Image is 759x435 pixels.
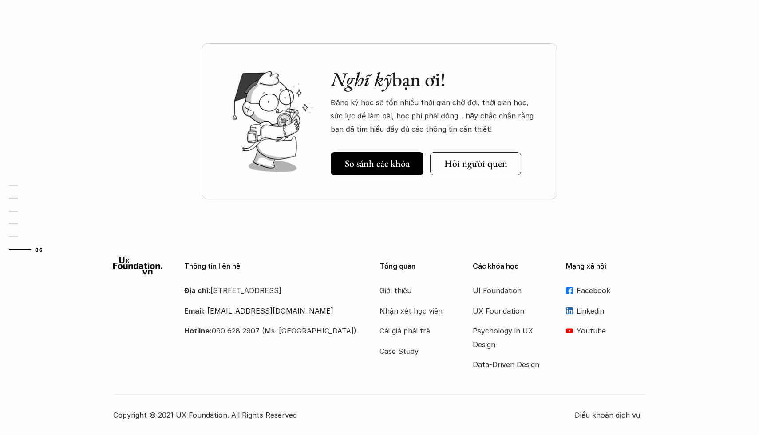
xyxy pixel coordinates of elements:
[444,158,507,169] h5: Hỏi người quen
[184,262,357,270] p: Thông tin liên hệ
[331,68,539,91] h2: bạn ơi!
[331,96,539,136] p: Đăng ký học sẽ tốn nhiều thời gian chờ đợi, thời gian học, sức lực để làm bài, học phí phải đóng....
[35,247,42,253] strong: 06
[184,326,212,335] strong: Hotline:
[331,67,392,92] em: Nghĩ kỹ
[184,324,357,337] p: 090 628 2907 (Ms. [GEOGRAPHIC_DATA])
[566,304,646,317] a: Linkedin
[577,284,646,297] p: Facebook
[473,262,553,270] p: Các khóa học
[577,304,646,317] p: Linkedin
[379,324,451,337] a: Cái giá phải trả
[473,324,544,351] a: Psychology in UX Design
[430,152,521,175] a: Hỏi người quen
[473,304,544,317] a: UX Foundation
[379,304,451,317] a: Nhận xét học viên
[184,306,205,315] strong: Email:
[473,358,544,371] a: Data-Driven Design
[575,408,646,422] a: Điều khoản dịch vụ
[566,284,646,297] a: Facebook
[184,284,357,297] p: [STREET_ADDRESS]
[577,324,646,337] p: Youtube
[379,262,459,270] p: Tổng quan
[113,408,575,422] p: Copyright © 2021 UX Foundation. All Rights Reserved
[207,306,333,315] a: [EMAIL_ADDRESS][DOMAIN_NAME]
[379,284,451,297] a: Giới thiệu
[566,262,646,270] p: Mạng xã hội
[566,324,646,337] a: Youtube
[9,244,51,255] a: 06
[331,152,423,175] a: So sánh các khóa
[379,345,451,358] a: Case Study
[184,286,210,295] strong: Địa chỉ:
[345,158,410,169] h5: So sánh các khóa
[473,284,544,297] a: UI Foundation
